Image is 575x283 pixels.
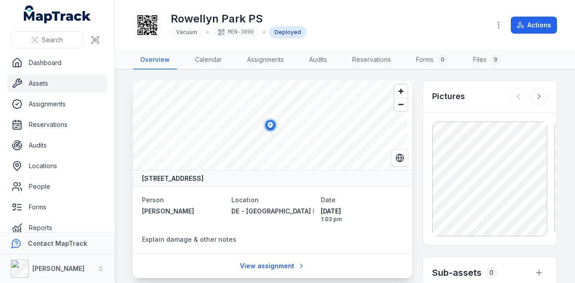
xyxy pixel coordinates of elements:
[133,51,177,70] a: Overview
[432,90,465,103] h3: Pictures
[212,26,259,39] div: MEN-3890
[490,54,501,65] div: 9
[437,54,448,65] div: 0
[466,51,508,70] a: Files9
[142,196,164,204] span: Person
[7,157,107,175] a: Locations
[409,51,455,70] a: Forms0
[24,5,91,23] a: MapTrack
[485,266,498,279] div: 0
[7,136,107,154] a: Audits
[234,257,311,274] a: View assignment
[7,116,107,134] a: Reservations
[142,207,224,216] a: [PERSON_NAME]
[176,29,197,35] span: Vacuum
[188,51,229,70] a: Calendar
[231,196,259,204] span: Location
[302,51,334,70] a: Audits
[321,207,403,216] span: [DATE]
[321,216,403,223] span: 1:03 pm
[42,35,63,44] span: Search
[7,54,107,72] a: Dashboard
[28,239,87,247] strong: Contact MapTrack
[133,80,407,170] canvas: Map
[7,178,107,196] a: People
[142,235,236,243] span: Explain damage & other notes
[321,196,336,204] span: Date
[269,26,306,39] div: Deployed
[394,85,407,98] button: Zoom in
[32,265,84,272] strong: [PERSON_NAME]
[511,17,557,34] button: Actions
[432,266,482,279] h2: Sub-assets
[11,31,83,48] button: Search
[7,95,107,113] a: Assignments
[171,12,306,26] h1: Rowellyn Park PS
[7,198,107,216] a: Forms
[7,219,107,237] a: Reports
[231,207,314,216] a: DE - [GEOGRAPHIC_DATA] PS - [GEOGRAPHIC_DATA] - 89371
[142,174,203,183] strong: [STREET_ADDRESS]
[391,149,408,166] button: Switch to Satellite View
[240,51,291,70] a: Assignments
[231,207,419,215] span: DE - [GEOGRAPHIC_DATA] PS - [GEOGRAPHIC_DATA] - 89371
[345,51,398,70] a: Reservations
[394,98,407,111] button: Zoom out
[321,207,403,223] time: 9/15/2025, 1:03:08 PM
[7,74,107,92] a: Assets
